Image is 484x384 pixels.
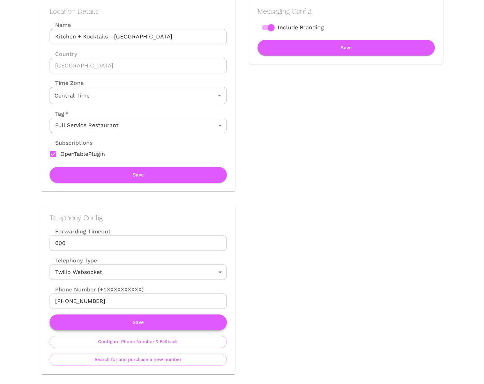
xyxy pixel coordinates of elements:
h2: Location Details [50,7,227,15]
button: Save [50,314,227,330]
label: Phone Number (+1XXXXXXXXXX) [50,285,227,294]
label: Subscriptions [50,139,92,147]
button: Save [258,40,435,56]
label: Tag [50,110,68,118]
h2: Messaging Config [258,7,435,15]
label: Country [50,50,227,58]
label: Name [50,21,227,29]
label: Forwarding Timeout [50,227,227,236]
button: Save [50,167,227,183]
button: Search for and purchase a new number [50,354,227,366]
span: Include Branding [278,23,324,32]
div: Full Service Restaurant [50,118,227,133]
button: Open [215,90,224,100]
label: Time Zone [50,79,227,87]
div: Twilio Websocket [50,265,227,280]
span: OpenTablePlugin [60,150,105,158]
label: Telephony Type [50,256,97,265]
h2: Telephony Config [50,213,227,222]
button: Configure Phone Number & Fallback [50,336,227,348]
